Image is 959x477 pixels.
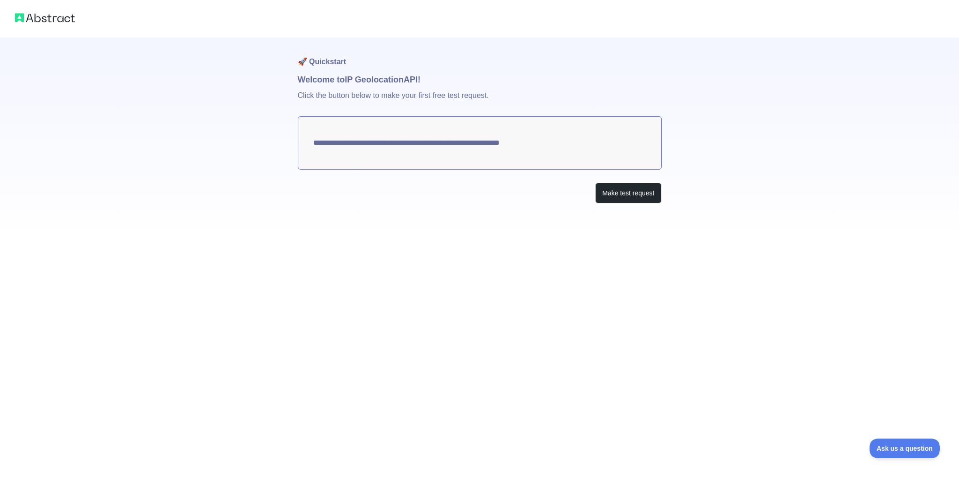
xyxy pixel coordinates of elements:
p: Click the button below to make your first free test request. [298,86,662,116]
img: Abstract logo [15,11,75,24]
button: Make test request [595,183,661,204]
h1: Welcome to IP Geolocation API! [298,73,662,86]
iframe: Toggle Customer Support [870,439,940,458]
h1: 🚀 Quickstart [298,37,662,73]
